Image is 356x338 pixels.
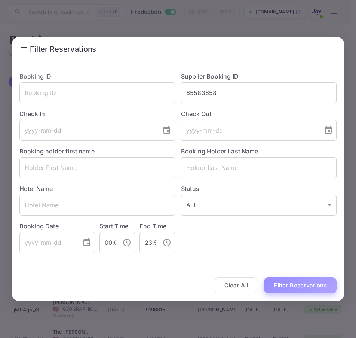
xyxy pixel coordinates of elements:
button: Filter Reservations [264,277,337,293]
input: yyyy-mm-dd [19,120,156,141]
label: Booking ID [19,73,52,80]
button: Choose date [321,123,336,138]
label: Booking Holder Last Name [181,147,258,155]
input: Booking ID [19,82,175,103]
button: Choose time, selected time is 11:59 PM [159,235,174,250]
button: Clear All [215,277,258,293]
label: Start Time [99,222,129,230]
label: Booking holder first name [19,147,95,155]
label: Booking Date [19,222,95,231]
label: Status [181,184,337,193]
input: Supplier Booking ID [181,82,337,103]
input: hh:mm [139,232,156,253]
input: hh:mm [99,232,116,253]
label: Check In [19,109,175,118]
input: yyyy-mm-dd [19,232,76,253]
label: Check Out [181,109,337,118]
label: Hotel Name [19,185,53,192]
label: End Time [139,222,166,230]
input: yyyy-mm-dd [181,120,318,141]
button: Choose time, selected time is 12:00 AM [119,235,134,250]
input: Hotel Name [19,195,175,216]
button: Choose date [79,235,94,250]
label: Supplier Booking ID [181,73,239,80]
input: Holder First Name [19,157,175,178]
input: Holder Last Name [181,157,337,178]
button: Choose date [159,123,174,138]
div: ALL [181,195,337,216]
h2: Filter Reservations [12,37,344,61]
